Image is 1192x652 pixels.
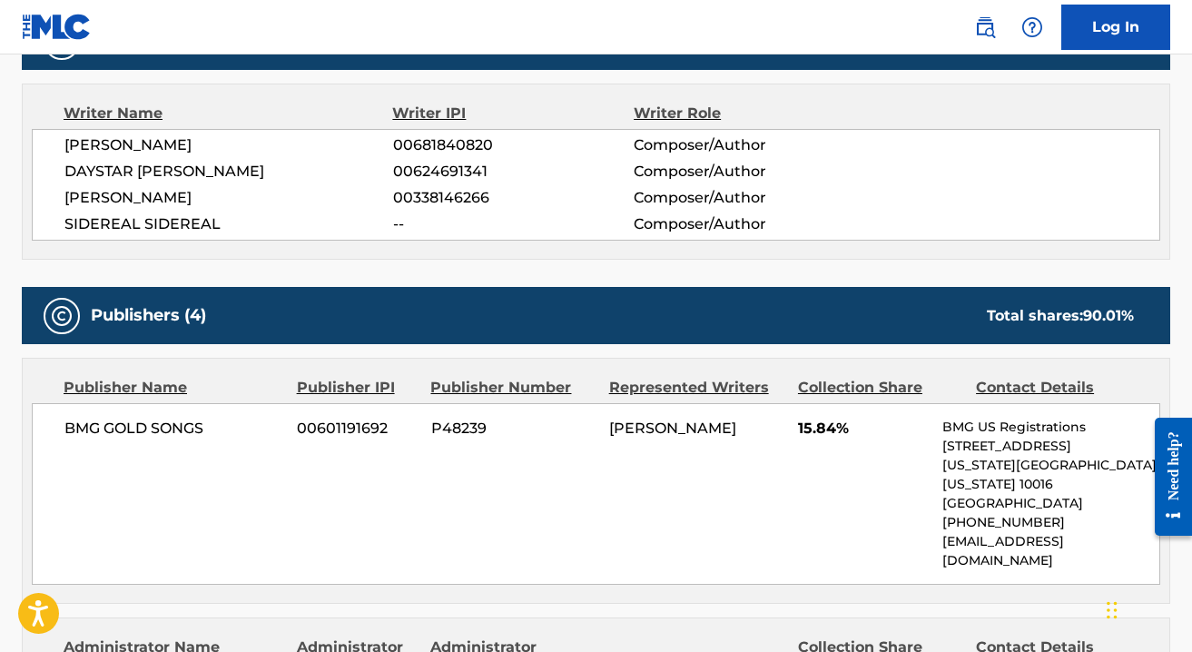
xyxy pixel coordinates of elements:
[609,420,736,437] span: [PERSON_NAME]
[1101,565,1192,652] iframe: Chat Widget
[431,418,596,440] span: P48239
[609,377,784,399] div: Represented Writers
[392,103,634,124] div: Writer IPI
[798,377,962,399] div: Collection Share
[1021,16,1043,38] img: help
[64,187,393,209] span: [PERSON_NAME]
[393,134,634,156] span: 00681840820
[393,187,634,209] span: 00338146266
[430,377,595,399] div: Publisher Number
[634,213,852,235] span: Composer/Author
[942,532,1159,570] p: [EMAIL_ADDRESS][DOMAIN_NAME]
[942,494,1159,513] p: [GEOGRAPHIC_DATA]
[22,14,92,40] img: MLC Logo
[942,456,1159,494] p: [US_STATE][GEOGRAPHIC_DATA][US_STATE] 10016
[974,16,996,38] img: search
[393,161,634,183] span: 00624691341
[942,437,1159,456] p: [STREET_ADDRESS]
[634,134,852,156] span: Composer/Author
[64,213,393,235] span: SIDEREAL SIDEREAL
[297,418,418,440] span: 00601191692
[91,305,206,326] h5: Publishers (4)
[64,103,392,124] div: Writer Name
[64,161,393,183] span: DAYSTAR [PERSON_NAME]
[987,305,1134,327] div: Total shares:
[64,134,393,156] span: [PERSON_NAME]
[64,418,283,440] span: BMG GOLD SONGS
[393,213,634,235] span: --
[64,377,283,399] div: Publisher Name
[942,418,1159,437] p: BMG US Registrations
[634,103,853,124] div: Writer Role
[1107,583,1118,637] div: Drag
[1061,5,1170,50] a: Log In
[1014,9,1050,45] div: Help
[297,377,418,399] div: Publisher IPI
[976,377,1140,399] div: Contact Details
[798,418,930,440] span: 15.84%
[634,187,852,209] span: Composer/Author
[1141,404,1192,550] iframe: Resource Center
[1083,307,1134,324] span: 90.01 %
[967,9,1003,45] a: Public Search
[51,305,73,327] img: Publishers
[634,161,852,183] span: Composer/Author
[942,513,1159,532] p: [PHONE_NUMBER]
